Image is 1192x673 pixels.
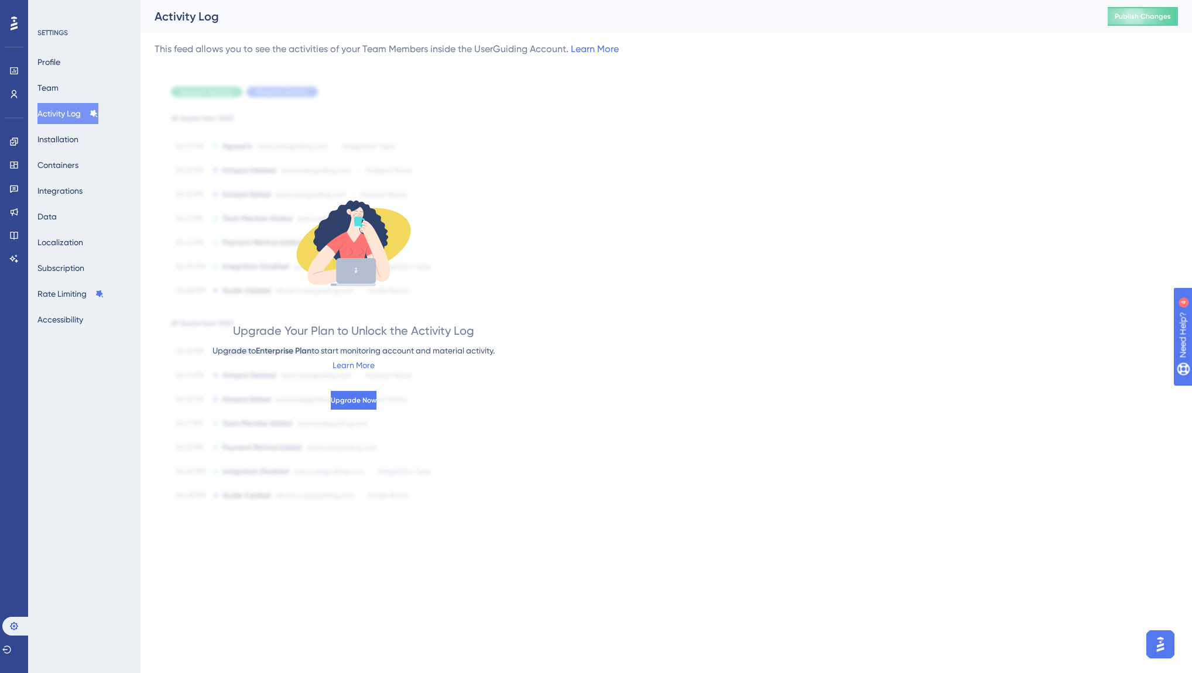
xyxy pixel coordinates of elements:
button: Localization [37,232,83,253]
span: Enterprise Plan [256,346,311,356]
span: Publish Changes [1115,12,1171,21]
div: This feed allows you to see the activities of your Team Members inside the UserGuiding Account. [155,42,619,56]
button: Activity Log [37,103,98,124]
button: Integrations [37,180,83,201]
button: Data [37,206,57,227]
a: Learn More [333,360,375,370]
div: Upgrade to to start monitoring account and material activity. [213,344,495,358]
button: Upgrade Now [331,391,376,410]
button: Subscription [37,257,84,279]
div: 4 [81,6,85,15]
button: Publish Changes [1108,7,1178,26]
button: Containers [37,154,78,176]
button: Installation [37,129,78,150]
div: Activity Log [155,8,1078,25]
div: Upgrade Your Plan to Unlock the Activity Log [233,322,474,339]
button: Team [37,77,59,98]
a: Learn More [571,43,619,54]
span: Need Help? [28,3,73,17]
iframe: UserGuiding AI Assistant Launcher [1143,627,1178,662]
button: Profile [37,51,60,73]
div: SETTINGS [37,28,132,37]
span: Upgrade Now [331,396,376,405]
button: Rate Limiting [37,283,104,304]
button: Accessibility [37,309,83,330]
